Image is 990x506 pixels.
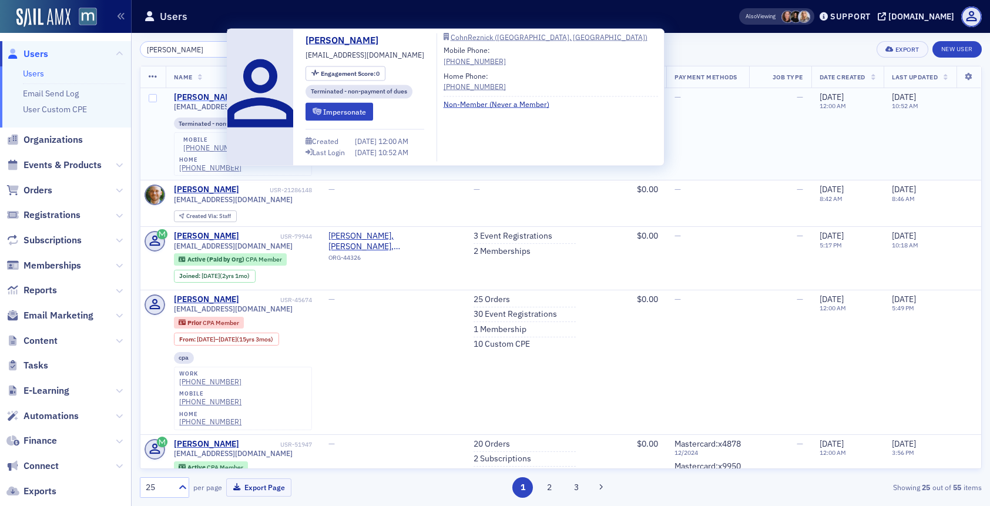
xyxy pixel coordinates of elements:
[830,11,871,22] div: Support
[674,449,741,457] span: 12 / 2024
[6,384,69,397] a: E-Learning
[790,11,802,23] span: Lauren McDonough
[219,335,237,343] span: [DATE]
[16,8,71,27] a: SailAMX
[174,294,239,305] a: [PERSON_NAME]
[797,92,803,102] span: —
[241,296,312,304] div: USR-45674
[6,209,80,222] a: Registrations
[820,230,844,241] span: [DATE]
[888,11,954,22] div: [DOMAIN_NAME]
[179,256,281,263] a: Active (Paid by Org) CPA Member
[23,88,79,99] a: Email Send Log
[24,209,80,222] span: Registrations
[637,230,658,241] span: $0.00
[6,184,52,197] a: Orders
[174,102,293,111] span: [EMAIL_ADDRESS][DOMAIN_NAME]
[892,73,938,81] span: Last Updated
[820,294,844,304] span: [DATE]
[444,71,506,92] div: Home Phone:
[892,102,918,110] time: 10:52 AM
[174,73,193,81] span: Name
[474,309,557,320] a: 30 Event Registrations
[24,48,48,61] span: Users
[174,439,239,450] a: [PERSON_NAME]
[892,230,916,241] span: [DATE]
[328,438,335,449] span: —
[961,6,982,27] span: Profile
[202,272,250,280] div: (2yrs 1mo)
[6,460,59,473] a: Connect
[183,143,246,152] a: [PHONE_NUMBER]
[24,384,69,397] span: E-Learning
[24,359,48,372] span: Tasks
[444,55,506,66] a: [PHONE_NUMBER]
[328,294,335,304] span: —
[6,48,48,61] a: Users
[241,186,312,194] div: USR-21286148
[820,73,865,81] span: Date Created
[820,304,846,312] time: 12:00 AM
[146,481,172,494] div: 25
[24,460,59,473] span: Connect
[179,397,241,406] div: [PHONE_NUMBER]
[140,41,252,58] input: Search…
[6,334,58,347] a: Content
[23,68,44,79] a: Users
[24,234,82,247] span: Subscriptions
[306,85,412,98] div: Terminated - non-payment of dues
[174,185,239,195] div: [PERSON_NAME]
[797,230,803,241] span: —
[197,335,215,343] span: [DATE]
[241,233,312,240] div: USR-79944
[637,438,658,449] span: $0.00
[444,81,506,92] a: [PHONE_NUMBER]
[674,92,681,102] span: —
[797,184,803,195] span: —
[160,9,187,24] h1: Users
[174,92,239,103] a: [PERSON_NAME]
[174,231,239,242] div: [PERSON_NAME]
[878,12,958,21] button: [DOMAIN_NAME]
[24,159,102,172] span: Events & Products
[183,136,246,143] div: mobile
[820,438,844,449] span: [DATE]
[892,195,915,203] time: 8:46 AM
[820,92,844,102] span: [DATE]
[203,319,239,327] span: CPA Member
[197,336,273,343] div: – (15yrs 3mos)
[512,477,533,498] button: 1
[797,294,803,304] span: —
[474,246,531,257] a: 2 Memberships
[246,255,282,263] span: CPA Member
[207,463,243,471] span: CPA Member
[892,438,916,449] span: [DATE]
[328,231,457,252] a: [PERSON_NAME], [PERSON_NAME], [PERSON_NAME] & [PERSON_NAME] P.A. ([GEOGRAPHIC_DATA], [GEOGRAPHIC_...
[202,272,220,280] span: [DATE]
[174,210,237,223] div: Created Via: Staff
[895,46,919,53] div: Export
[179,319,239,326] a: Prior CPA Member
[674,73,737,81] span: Payment Methods
[24,434,57,447] span: Finance
[6,485,56,498] a: Exports
[820,184,844,195] span: [DATE]
[24,259,81,272] span: Memberships
[892,92,916,102] span: [DATE]
[179,464,243,471] a: Active CPA Member
[892,448,914,457] time: 3:56 PM
[174,304,293,313] span: [EMAIL_ADDRESS][DOMAIN_NAME]
[6,284,57,297] a: Reports
[186,213,231,220] div: Staff
[226,478,291,497] button: Export Page
[193,482,222,492] label: per page
[892,241,918,249] time: 10:18 AM
[179,411,241,418] div: home
[241,441,312,448] div: USR-51947
[179,156,241,163] div: home
[312,138,338,145] div: Created
[474,184,480,195] span: —
[637,184,658,195] span: $0.00
[820,241,842,249] time: 5:17 PM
